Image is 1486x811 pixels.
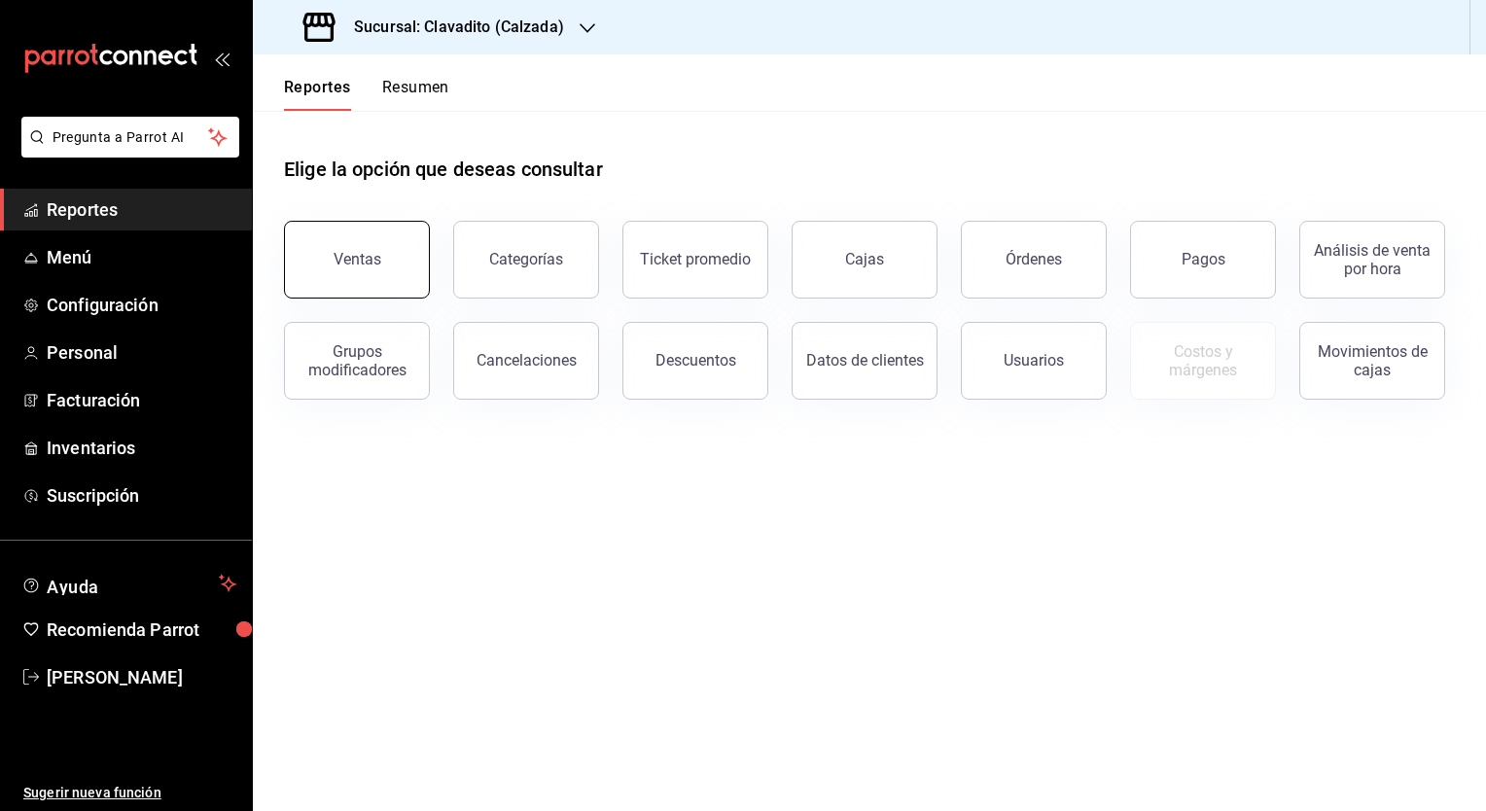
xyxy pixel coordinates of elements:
[47,664,236,690] span: [PERSON_NAME]
[1143,342,1263,379] div: Costos y márgenes
[47,387,236,413] span: Facturación
[453,322,599,400] button: Cancelaciones
[1004,351,1064,370] div: Usuarios
[640,250,751,268] div: Ticket promedio
[284,78,351,111] button: Reportes
[23,783,236,803] span: Sugerir nueva función
[53,127,209,148] span: Pregunta a Parrot AI
[961,322,1107,400] button: Usuarios
[47,196,236,223] span: Reportes
[284,322,430,400] button: Grupos modificadores
[47,339,236,366] span: Personal
[47,435,236,461] span: Inventarios
[284,155,603,184] h1: Elige la opción que deseas consultar
[655,351,736,370] div: Descuentos
[284,78,449,111] div: navigation tabs
[21,117,239,158] button: Pregunta a Parrot AI
[477,351,577,370] div: Cancelaciones
[1312,241,1433,278] div: Análisis de venta por hora
[47,244,236,270] span: Menú
[338,16,564,39] h3: Sucursal: Clavadito (Calzada)
[961,221,1107,299] button: Órdenes
[489,250,563,268] div: Categorías
[47,292,236,318] span: Configuración
[382,78,449,111] button: Resumen
[334,250,381,268] div: Ventas
[214,51,230,66] button: open_drawer_menu
[1006,250,1062,268] div: Órdenes
[453,221,599,299] button: Categorías
[297,342,417,379] div: Grupos modificadores
[1130,221,1276,299] button: Pagos
[1312,342,1433,379] div: Movimientos de cajas
[845,250,884,268] div: Cajas
[1299,322,1445,400] button: Movimientos de cajas
[622,221,768,299] button: Ticket promedio
[1182,250,1225,268] div: Pagos
[1130,322,1276,400] button: Contrata inventarios para ver este reporte
[284,221,430,299] button: Ventas
[792,221,938,299] button: Cajas
[47,617,236,643] span: Recomienda Parrot
[1299,221,1445,299] button: Análisis de venta por hora
[806,351,924,370] div: Datos de clientes
[47,572,211,595] span: Ayuda
[14,141,239,161] a: Pregunta a Parrot AI
[47,482,236,509] span: Suscripción
[792,322,938,400] button: Datos de clientes
[622,322,768,400] button: Descuentos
